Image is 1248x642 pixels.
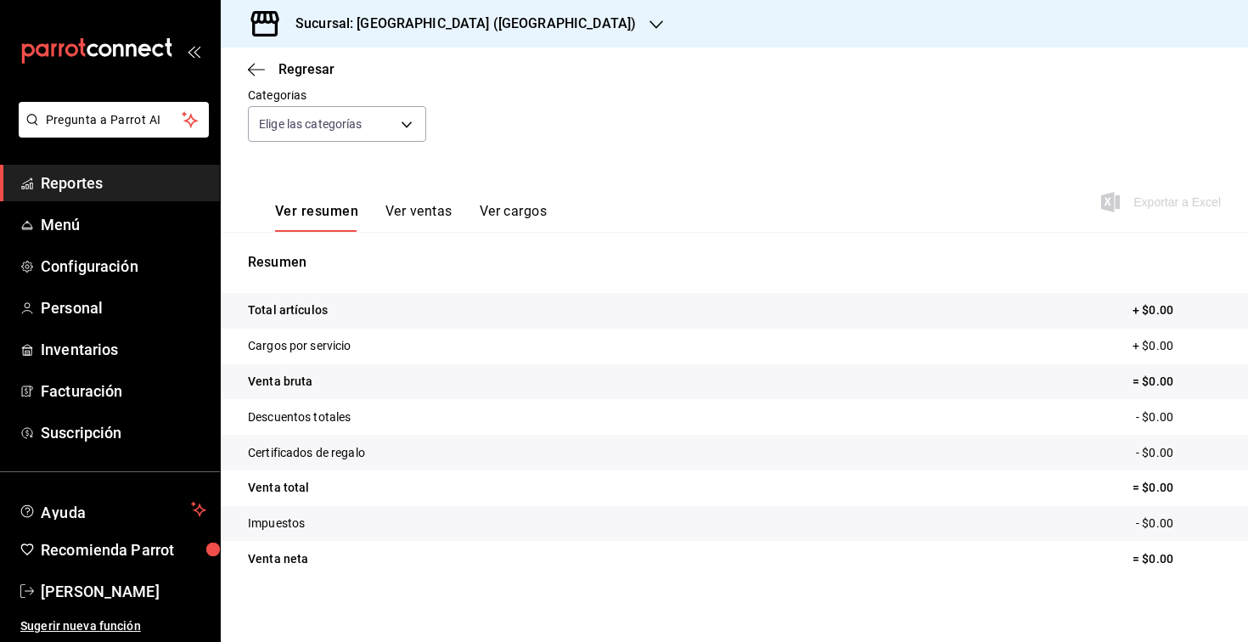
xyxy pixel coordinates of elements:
div: navigation tabs [275,203,547,232]
p: Venta neta [248,550,308,568]
button: open_drawer_menu [187,44,200,58]
button: Pregunta a Parrot AI [19,102,209,138]
p: - $0.00 [1136,444,1221,462]
p: Certificados de regalo [248,444,365,462]
span: Sugerir nueva función [20,617,206,635]
p: Cargos por servicio [248,337,351,355]
button: Ver ventas [385,203,453,232]
p: = $0.00 [1133,373,1221,391]
p: Descuentos totales [248,408,351,426]
span: Configuración [41,255,206,278]
p: = $0.00 [1133,479,1221,497]
p: - $0.00 [1136,515,1221,532]
button: Ver cargos [480,203,548,232]
span: Facturación [41,380,206,403]
span: Pregunta a Parrot AI [46,111,183,129]
button: Regresar [248,61,334,77]
span: Suscripción [41,421,206,444]
p: Impuestos [248,515,305,532]
label: Categorías [248,89,426,101]
a: Pregunta a Parrot AI [12,123,209,141]
p: + $0.00 [1133,337,1221,355]
span: Personal [41,296,206,319]
span: [PERSON_NAME] [41,580,206,603]
p: Venta total [248,479,309,497]
span: Regresar [278,61,334,77]
span: Elige las categorías [259,115,363,132]
p: + $0.00 [1133,301,1221,319]
p: = $0.00 [1133,550,1221,568]
span: Menú [41,213,206,236]
span: Reportes [41,172,206,194]
button: Ver resumen [275,203,358,232]
span: Ayuda [41,499,184,520]
p: Total artículos [248,301,328,319]
h3: Sucursal: [GEOGRAPHIC_DATA] ([GEOGRAPHIC_DATA]) [282,14,636,34]
span: Inventarios [41,338,206,361]
span: Recomienda Parrot [41,538,206,561]
p: Venta bruta [248,373,312,391]
p: Resumen [248,252,1221,273]
p: - $0.00 [1136,408,1221,426]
